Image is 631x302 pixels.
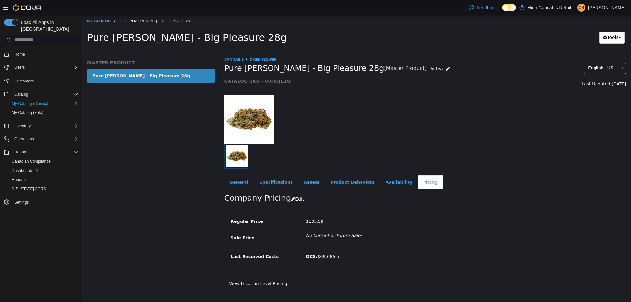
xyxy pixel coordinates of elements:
[12,90,31,98] button: Catalog
[529,66,544,71] span: [DATE]
[142,178,209,188] h2: Company Pricing
[1,63,81,72] button: Users
[168,42,194,47] a: Dried Flower
[344,48,371,60] a: Active
[502,48,544,59] a: English - US
[7,184,81,194] button: [US_STATE] CCRS
[4,47,78,224] nav: Complex example
[142,80,192,129] img: 150
[5,54,132,68] a: Pure [PERSON_NAME] - Big Pleasure 28g
[172,160,216,174] a: Specifications
[302,51,345,56] small: [Master Product]
[502,4,516,11] input: Dark Mode
[216,160,243,174] a: Assets
[12,148,31,156] button: Reports
[12,77,36,85] a: Customers
[9,109,46,117] a: My Catalog (Beta)
[12,186,46,192] span: [US_STATE] CCRS
[224,239,257,244] span: $69.68/ea
[12,122,78,130] span: Inventory
[9,157,53,165] a: Canadian Compliance
[224,204,242,209] span: $105.59
[12,135,78,143] span: Operations
[36,3,110,8] span: Pure [PERSON_NAME] - Big Pleasure 28g
[500,66,529,71] span: Last Updated:
[243,160,298,174] a: Product Behaviors
[12,135,36,143] button: Operations
[5,45,132,51] h5: MASTER PRODUCT
[224,239,235,244] b: OCS:
[12,122,33,130] button: Inventory
[348,51,362,56] span: Active
[1,49,81,59] button: Home
[9,100,51,107] a: My Catalog (Classic)
[12,90,78,98] span: Catalog
[1,134,81,144] button: Operations
[7,175,81,184] button: Reports
[12,50,78,58] span: Home
[149,220,173,225] span: Sale Price
[9,167,41,174] a: Dashboards
[9,185,78,193] span: Washington CCRS
[12,177,26,182] span: Reports
[9,157,78,165] span: Canadian Compliance
[12,77,78,85] span: Customers
[336,160,361,174] a: Pricing
[209,178,225,190] button: Edit
[7,108,81,117] button: My Catalog (Beta)
[13,4,42,11] img: Cova
[9,100,78,107] span: My Catalog (Classic)
[12,168,38,173] span: Dashboards
[573,4,575,12] p: |
[142,42,161,47] a: Cannabis
[1,148,81,157] button: Reports
[298,160,336,174] a: Availability
[9,176,78,184] span: Reports
[149,204,181,209] span: Regular Price
[528,4,571,12] p: High Cannabis Retail
[12,50,28,58] a: Home
[14,123,31,128] span: Inventory
[18,19,78,32] span: Load All Apps in [GEOGRAPHIC_DATA]
[466,1,499,14] a: Feedback
[5,3,29,8] a: My Catalog
[149,239,197,244] span: Last Received Costs
[14,65,25,70] span: Users
[12,63,27,71] button: Users
[9,167,78,174] span: Dashboards
[1,121,81,130] button: Inventory
[12,110,44,115] span: My Catalog (Beta)
[1,90,81,99] button: Catalog
[14,79,34,84] span: Customers
[14,136,34,142] span: Operations
[477,4,497,11] span: Feedback
[12,198,31,206] a: Settings
[1,76,81,85] button: Customers
[1,197,81,207] button: Settings
[12,198,78,206] span: Settings
[517,16,543,29] button: Tools
[12,159,51,164] span: Canadian Compliance
[7,157,81,166] button: Canadian Compliance
[142,48,302,58] span: Pure [PERSON_NAME] - Big Pleasure 28g
[14,92,28,97] span: Catalog
[588,4,626,12] p: [PERSON_NAME]
[9,109,78,117] span: My Catalog (Beta)
[7,99,81,108] button: My Catalog (Classic)
[9,176,28,184] a: Reports
[14,200,29,205] span: Settings
[9,185,49,193] a: [US_STATE] CCRS
[12,101,48,106] span: My Catalog (Classic)
[7,166,81,175] a: Dashboards
[5,17,205,28] span: Pure [PERSON_NAME] - Big Pleasure 28g
[502,48,535,58] span: English - US
[14,150,28,155] span: Reports
[579,4,584,12] span: CS
[142,160,172,174] a: General
[142,63,441,69] h5: CATALOG SKU - 08HUJL1Q
[14,52,25,57] span: Home
[147,266,205,271] a: View Location Level Pricing
[577,4,585,12] div: Carolyn Sherriffs
[224,218,280,223] i: No Current or Future Sales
